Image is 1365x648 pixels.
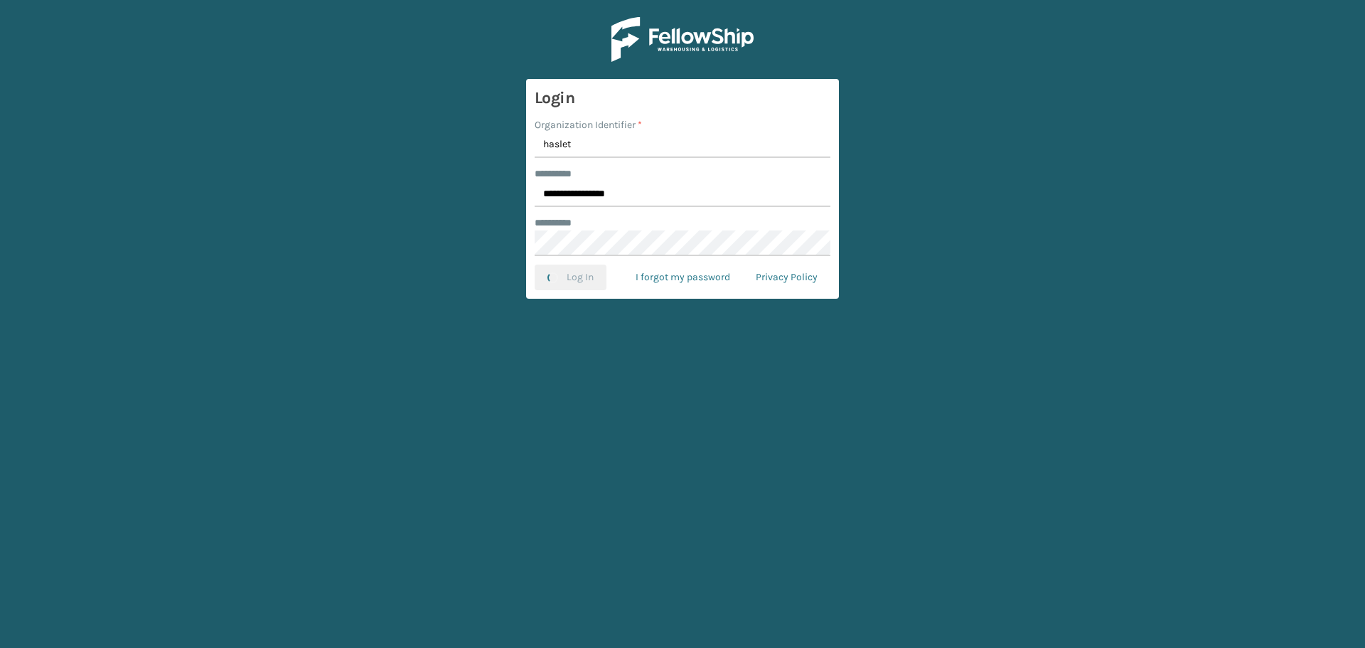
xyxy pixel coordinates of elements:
[743,265,830,290] a: Privacy Policy
[535,117,642,132] label: Organization Identifier
[535,87,830,109] h3: Login
[623,265,743,290] a: I forgot my password
[535,265,606,290] button: Log In
[611,17,754,62] img: Logo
